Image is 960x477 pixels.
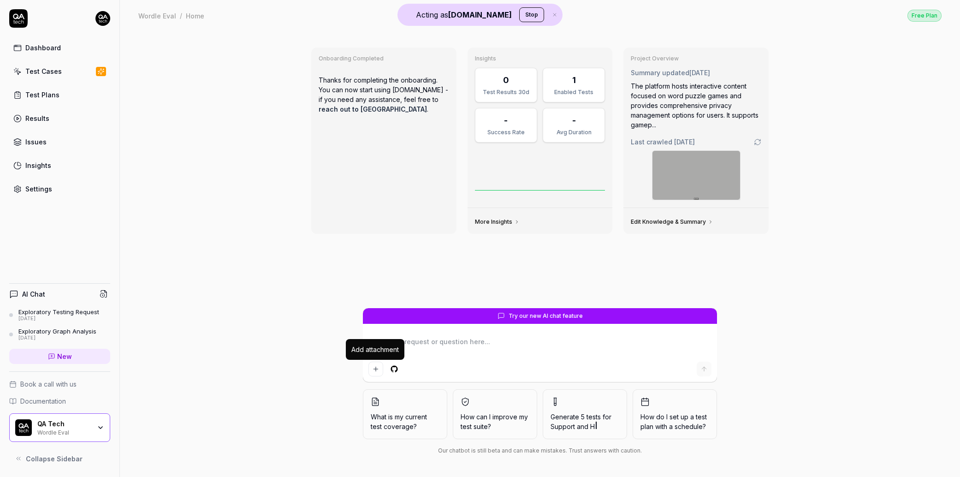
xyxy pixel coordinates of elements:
a: Documentation [9,396,110,406]
div: Add attachment [351,345,399,354]
span: Collapse Sidebar [26,454,83,464]
span: How can I improve my test suite? [461,412,529,431]
div: Results [25,113,49,123]
h3: Insights [475,55,605,62]
div: Insights [25,161,51,170]
a: Book a call with us [9,379,110,389]
div: Exploratory Testing Request [18,308,99,316]
div: Issues [25,137,47,147]
p: Thanks for completing the onboarding. You can now start using [DOMAIN_NAME] - if you need any ass... [319,68,449,121]
span: New [57,352,72,361]
a: New [9,349,110,364]
time: [DATE] [674,138,695,146]
button: How do I set up a test plan with a schedule? [633,389,717,439]
div: Wordle Eval [37,428,91,435]
span: What is my current test coverage? [371,412,439,431]
div: [DATE] [18,316,99,322]
a: Exploratory Testing Request[DATE] [9,308,110,322]
img: Screenshot [652,151,740,200]
button: How can I improve my test suite? [453,389,537,439]
h4: AI Chat [22,289,45,299]
div: 0 [503,74,509,86]
div: Success Rate [481,128,531,137]
div: Our chatbot is still beta and can make mistakes. Trust answers with caution. [363,447,717,455]
div: Dashboard [25,43,61,53]
a: Go to crawling settings [754,138,761,146]
button: Collapse Sidebar [9,449,110,468]
a: Results [9,109,110,127]
div: Avg Duration [549,128,599,137]
div: QA Tech [37,420,91,428]
div: Home [186,11,204,20]
a: Free Plan [907,9,942,22]
div: - [504,114,508,126]
div: The platform hosts interactive content focused on word puzzle games and provides comprehensive pr... [631,81,761,130]
h3: Onboarding Completed [319,55,449,62]
button: What is my current test coverage? [363,389,447,439]
button: Add attachment [368,362,383,376]
a: Issues [9,133,110,151]
div: Test Results 30d [481,88,531,96]
a: Exploratory Graph Analysis[DATE] [9,328,110,341]
div: Wordle Eval [138,11,176,20]
a: More Insights [475,218,520,226]
div: Free Plan [907,10,942,22]
h3: Project Overview [631,55,761,62]
img: QA Tech Logo [15,419,32,436]
span: Summary updated [631,69,689,77]
a: Dashboard [9,39,110,57]
div: Exploratory Graph Analysis [18,328,96,335]
div: [DATE] [18,335,96,341]
div: Settings [25,184,52,194]
span: Last crawled [631,137,695,147]
a: Insights [9,156,110,174]
a: reach out to [GEOGRAPHIC_DATA] [319,105,427,113]
span: Support and H [551,423,595,430]
a: Settings [9,180,110,198]
span: Try our new AI chat feature [509,312,583,320]
span: Book a call with us [20,379,77,389]
button: Stop [519,7,544,22]
div: Test Plans [25,90,59,100]
a: Test Plans [9,86,110,104]
div: 1 [572,74,576,86]
div: / [180,11,182,20]
img: 7ccf6c19-61ad-4a6c-8811-018b02a1b829.jpg [95,11,110,26]
time: [DATE] [689,69,710,77]
span: Generate 5 tests for [551,412,619,431]
div: Test Cases [25,66,62,76]
div: Enabled Tests [549,88,599,96]
a: Test Cases [9,62,110,80]
div: - [572,114,576,126]
span: Documentation [20,396,66,406]
span: How do I set up a test plan with a schedule? [640,412,709,431]
a: Edit Knowledge & Summary [631,218,713,226]
button: Generate 5 tests forSupport and H [543,389,627,439]
button: QA Tech LogoQA TechWordle Eval [9,413,110,442]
